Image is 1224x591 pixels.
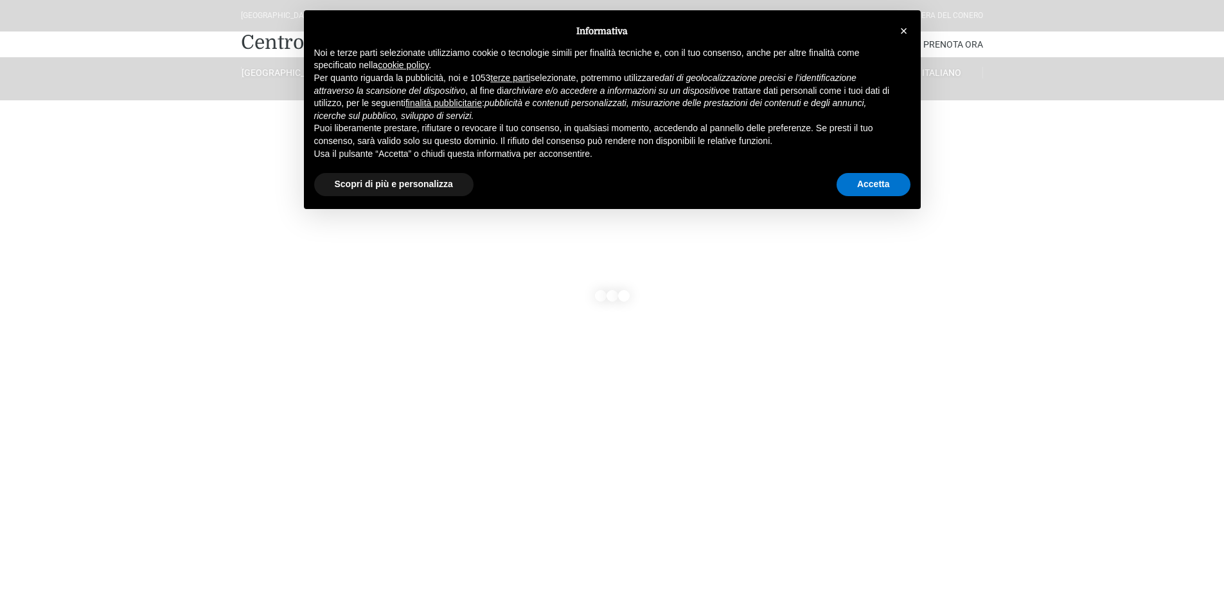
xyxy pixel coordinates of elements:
[314,148,890,161] p: Usa il pulsante “Accetta” o chiudi questa informativa per acconsentire.
[241,67,323,78] a: [GEOGRAPHIC_DATA]
[923,32,983,57] a: Prenota Ora
[314,122,890,147] p: Puoi liberamente prestare, rifiutare o revocare il tuo consenso, in qualsiasi momento, accedendo ...
[908,10,983,22] div: Riviera Del Conero
[314,47,890,72] p: Noi e terze parti selezionate utilizziamo cookie o tecnologie simili per finalità tecniche e, con...
[504,86,725,96] em: archiviare e/o accedere a informazioni su un dispositivo
[490,72,530,85] button: terze parti
[314,98,867,121] em: pubblicità e contenuti personalizzati, misurazione delle prestazioni dei contenuti e degli annunc...
[900,24,908,38] span: ×
[314,173,474,196] button: Scopri di più e personalizza
[901,67,983,78] a: Italiano
[241,10,315,22] div: [GEOGRAPHIC_DATA]
[241,30,489,55] a: Centro Vacanze De Angelis
[837,173,910,196] button: Accetta
[378,60,429,70] a: cookie policy
[405,97,482,110] button: finalità pubblicitarie
[894,21,914,41] button: Chiudi questa informativa
[314,26,890,37] h2: Informativa
[922,68,961,78] span: Italiano
[314,73,856,96] em: dati di geolocalizzazione precisi e l’identificazione attraverso la scansione del dispositivo
[314,72,890,122] p: Per quanto riguarda la pubblicità, noi e 1053 selezionate, potremmo utilizzare , al fine di e tra...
